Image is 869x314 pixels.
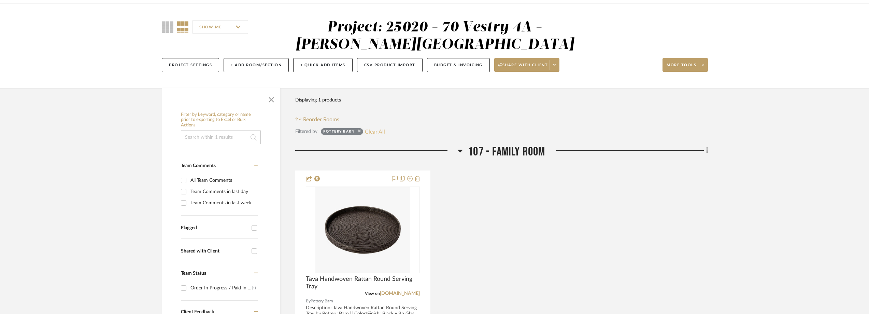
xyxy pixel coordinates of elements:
[181,271,206,276] span: Team Status
[365,291,380,296] span: View on
[295,115,339,124] button: Reorder Rooms
[468,145,545,159] span: 107 - Family Room
[357,58,423,72] button: CSV Product Import
[265,92,278,105] button: Close
[303,115,339,124] span: Reorder Rooms
[293,58,353,72] button: + Quick Add Items
[190,186,256,197] div: Team Comments in last day
[296,20,574,52] div: Project: 25020 - 70 Vestry 4A - [PERSON_NAME][GEOGRAPHIC_DATA]
[162,58,219,72] button: Project Settings
[498,63,548,73] span: Share with client
[190,175,256,186] div: All Team Comments
[380,291,420,296] a: [DOMAIN_NAME]
[306,275,420,290] span: Tava Handwoven Rattan Round Serving Tray
[365,127,385,136] button: Clear All
[181,248,248,254] div: Shared with Client
[190,283,252,293] div: Order In Progress / Paid In Full w/ Freight, No Balance due
[306,298,311,304] span: By
[181,131,261,144] input: Search within 1 results
[663,58,708,72] button: More tools
[323,129,355,136] div: Pottery Barn
[667,63,696,73] span: More tools
[315,187,410,273] img: Tava Handwoven Rattan Round Serving Tray
[295,93,341,107] div: Displaying 1 products
[181,112,261,128] h6: Filter by keyword, category or name prior to exporting to Excel or Bulk Actions
[181,225,248,231] div: Flagged
[295,128,317,135] div: Filtered by
[427,58,490,72] button: Budget & Invoicing
[306,187,419,273] div: 0
[311,298,333,304] span: Pottery Barn
[181,163,216,168] span: Team Comments
[224,58,289,72] button: + Add Room/Section
[190,197,256,208] div: Team Comments in last week
[252,283,256,293] div: (1)
[494,58,560,72] button: Share with client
